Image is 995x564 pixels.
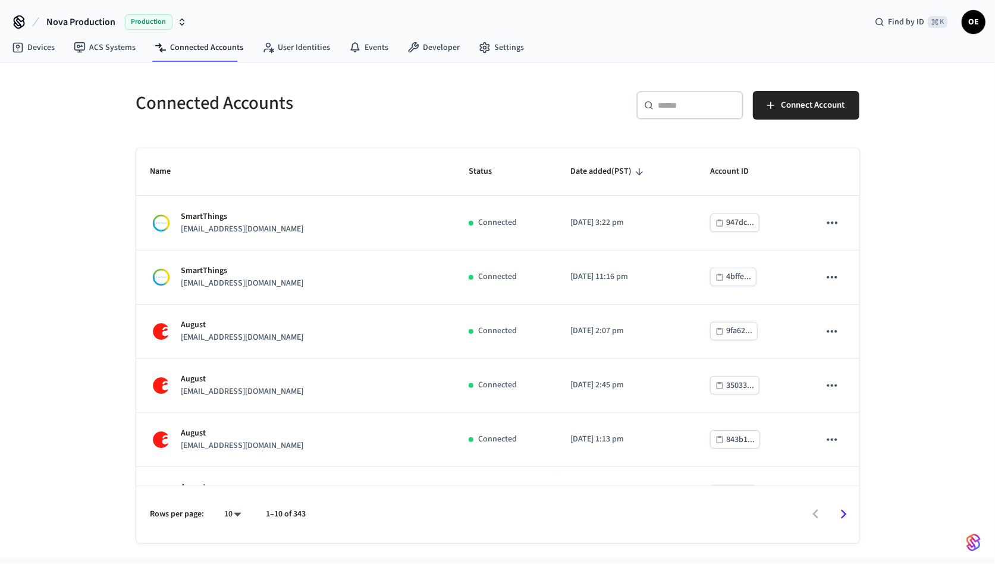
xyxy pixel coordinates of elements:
img: August Logo, Square [150,375,172,396]
p: [DATE] 1:13 pm [570,433,682,446]
p: Connected [478,271,517,283]
span: Name [150,162,187,181]
div: 10 [219,506,247,523]
div: 9fa62... [726,324,752,339]
a: Developer [398,37,469,58]
p: Connected [478,217,517,229]
p: Connected [478,379,517,391]
p: [EMAIL_ADDRESS][DOMAIN_NAME] [181,223,304,236]
p: Connected [478,433,517,446]
p: [DATE] 3:22 pm [570,217,682,229]
div: Find by ID⌘ K [865,11,957,33]
img: Smartthings Logo, Square [150,267,172,288]
p: [EMAIL_ADDRESS][DOMAIN_NAME] [181,331,304,344]
button: 843b1... [710,430,760,449]
button: 35033... [710,376,759,394]
div: 35033... [726,378,754,393]
div: 843b1... [726,433,755,447]
p: August [181,481,304,494]
p: [EMAIL_ADDRESS][DOMAIN_NAME] [181,386,304,398]
span: Production [125,14,172,30]
p: [DATE] 2:07 pm [570,325,682,337]
a: Events [340,37,398,58]
p: [EMAIL_ADDRESS][DOMAIN_NAME] [181,277,304,290]
span: OE [963,11,984,33]
span: Status [469,162,507,181]
img: August Logo, Square [150,483,172,505]
a: User Identities [253,37,340,58]
h5: Connected Accounts [136,91,491,115]
span: Account ID [710,162,764,181]
div: 4bffe... [726,270,751,284]
p: [EMAIL_ADDRESS][DOMAIN_NAME] [181,440,304,452]
p: Rows per page: [150,508,205,521]
span: Find by ID [888,16,924,28]
span: Nova Production [46,15,115,29]
button: Connect Account [753,91,859,120]
span: Connect Account [781,98,845,113]
span: ⌘ K [928,16,947,28]
p: August [181,373,304,386]
button: OE [962,10,985,34]
a: Connected Accounts [145,37,253,58]
button: 6c53f... [710,485,757,503]
img: August Logo, Square [150,429,172,450]
button: Go to next page [830,500,858,528]
p: August [181,319,304,331]
a: ACS Systems [64,37,145,58]
a: Settings [469,37,533,58]
p: SmartThings [181,211,304,223]
img: Smartthings Logo, Square [150,212,172,234]
span: Date added(PST) [570,162,647,181]
p: SmartThings [181,265,304,277]
button: 4bffe... [710,268,757,286]
p: August [181,427,304,440]
p: Connected [478,325,517,337]
button: 9fa62... [710,322,758,340]
img: August Logo, Square [150,321,172,342]
img: SeamLogoGradient.69752ec5.svg [966,533,981,552]
p: [DATE] 2:45 pm [570,379,682,391]
button: 947dc... [710,214,759,232]
p: 1–10 of 343 [266,508,306,521]
p: [DATE] 11:16 pm [570,271,682,283]
div: 947dc... [726,215,754,230]
a: Devices [2,37,64,58]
